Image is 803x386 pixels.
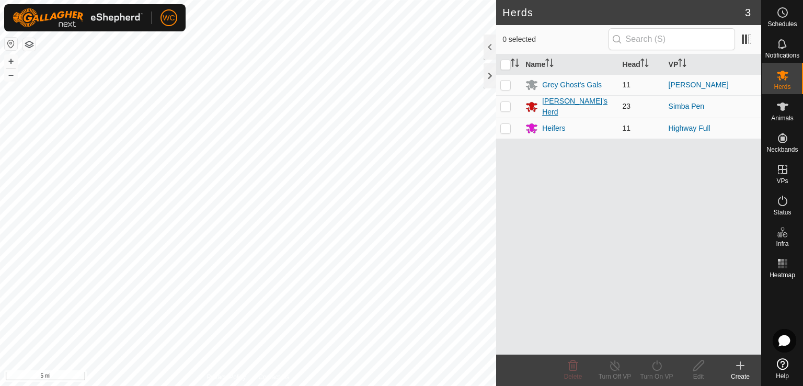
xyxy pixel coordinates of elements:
[511,60,519,69] p-sorticon: Activate to sort
[745,5,751,20] span: 3
[776,373,789,379] span: Help
[664,54,761,75] th: VP
[594,372,636,381] div: Turn Off VP
[163,13,175,24] span: WC
[719,372,761,381] div: Create
[623,124,631,132] span: 11
[767,21,797,27] span: Schedules
[5,69,17,81] button: –
[545,60,554,69] p-sorticon: Activate to sort
[502,6,745,19] h2: Herds
[23,38,36,51] button: Map Layers
[623,81,631,89] span: 11
[609,28,735,50] input: Search (S)
[678,372,719,381] div: Edit
[771,115,794,121] span: Animals
[521,54,618,75] th: Name
[762,354,803,383] a: Help
[542,123,565,134] div: Heifers
[766,146,798,153] span: Neckbands
[770,272,795,278] span: Heatmap
[678,60,686,69] p-sorticon: Activate to sort
[765,52,799,59] span: Notifications
[564,373,582,380] span: Delete
[636,372,678,381] div: Turn On VP
[640,60,649,69] p-sorticon: Activate to sort
[776,178,788,184] span: VPs
[542,80,602,90] div: Grey Ghost's Gals
[776,241,788,247] span: Infra
[623,102,631,110] span: 23
[5,55,17,67] button: +
[502,34,608,45] span: 0 selected
[13,8,143,27] img: Gallagher Logo
[207,372,246,382] a: Privacy Policy
[773,209,791,215] span: Status
[5,38,17,50] button: Reset Map
[669,102,704,110] a: Simba Pen
[669,81,729,89] a: [PERSON_NAME]
[258,372,289,382] a: Contact Us
[774,84,790,90] span: Herds
[542,96,614,118] div: [PERSON_NAME]'s Herd
[618,54,664,75] th: Head
[669,124,710,132] a: Highway Full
